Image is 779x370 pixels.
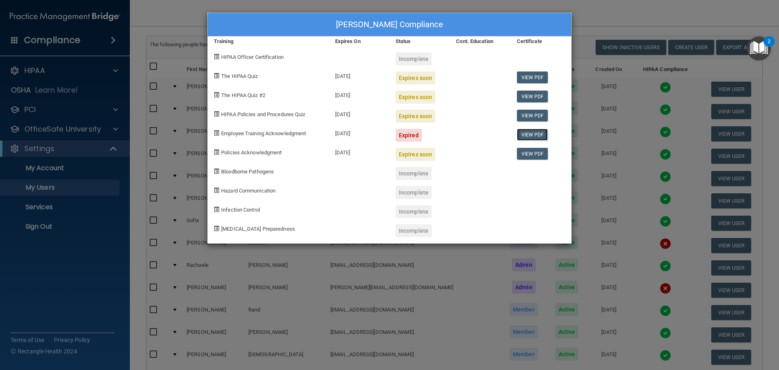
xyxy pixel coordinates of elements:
[396,186,432,199] div: Incomplete
[329,37,389,46] div: Expires On
[329,65,389,84] div: [DATE]
[517,91,548,102] a: View PDF
[396,224,432,237] div: Incomplete
[517,71,548,83] a: View PDF
[396,167,432,180] div: Incomplete
[450,37,510,46] div: Cont. Education
[221,207,260,213] span: Infection Control
[221,169,274,175] span: Bloodborne Pathogens
[517,148,548,160] a: View PDF
[221,226,295,232] span: [MEDICAL_DATA] Preparedness
[208,37,329,46] div: Training
[747,37,771,61] button: Open Resource Center, 2 new notifications
[517,110,548,121] a: View PDF
[396,205,432,218] div: Incomplete
[396,110,435,123] div: Expires soon
[208,13,571,37] div: [PERSON_NAME] Compliance
[517,129,548,141] a: View PDF
[221,92,265,98] span: The HIPAA Quiz #2
[221,54,284,60] span: HIPAA Officer Certification
[768,41,770,52] div: 2
[396,52,432,65] div: Incomplete
[221,73,258,79] span: The HIPAA Quiz
[396,129,422,142] div: Expired
[396,148,435,161] div: Expires soon
[221,188,275,194] span: Hazard Communication
[221,149,282,156] span: Policies Acknowledgment
[329,84,389,104] div: [DATE]
[329,142,389,161] div: [DATE]
[511,37,571,46] div: Certificate
[329,123,389,142] div: [DATE]
[396,71,435,84] div: Expires soon
[221,130,306,136] span: Employee Training Acknowledgment
[221,111,305,117] span: HIPAA Policies and Procedures Quiz
[396,91,435,104] div: Expires soon
[329,104,389,123] div: [DATE]
[389,37,450,46] div: Status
